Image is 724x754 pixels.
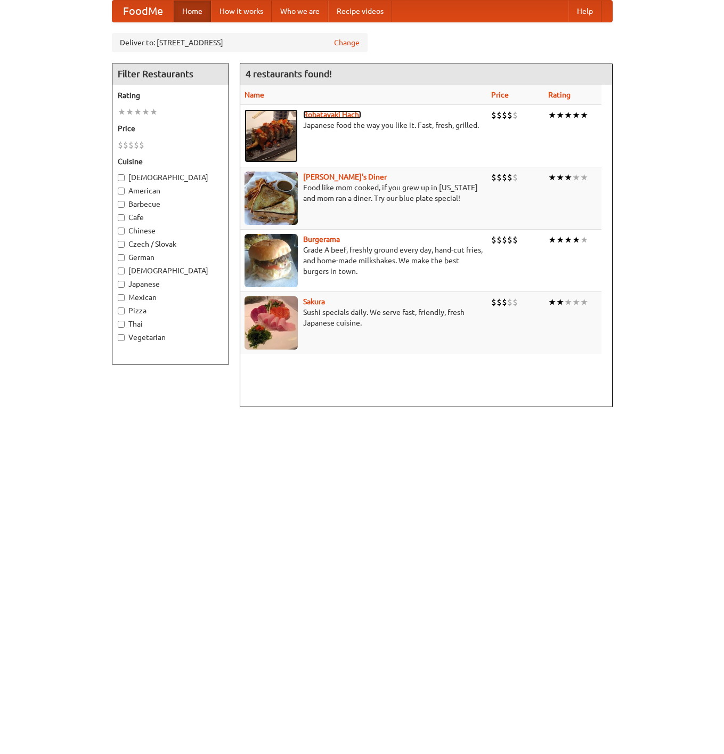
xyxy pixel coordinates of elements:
input: Vegetarian [118,334,125,341]
a: Burgerama [303,235,340,244]
img: robatayaki.jpg [245,109,298,163]
li: $ [502,172,507,183]
label: Thai [118,319,223,329]
a: Rating [548,91,571,99]
input: Japanese [118,281,125,288]
li: $ [497,234,502,246]
label: German [118,252,223,263]
label: Czech / Slovak [118,239,223,249]
label: Pizza [118,305,223,316]
h4: Filter Restaurants [112,63,229,85]
a: Home [174,1,211,22]
label: Barbecue [118,199,223,209]
li: ★ [564,109,572,121]
li: ★ [572,172,580,183]
input: Pizza [118,307,125,314]
p: Grade A beef, freshly ground every day, hand-cut fries, and home-made milkshakes. We make the bes... [245,245,483,277]
li: ★ [548,296,556,308]
li: $ [507,234,513,246]
li: $ [497,172,502,183]
a: Recipe videos [328,1,392,22]
input: [DEMOGRAPHIC_DATA] [118,174,125,181]
h5: Cuisine [118,156,223,167]
li: $ [128,139,134,151]
li: ★ [572,109,580,121]
p: Sushi specials daily. We serve fast, friendly, fresh Japanese cuisine. [245,307,483,328]
a: Who we are [272,1,328,22]
li: $ [139,139,144,151]
li: ★ [548,172,556,183]
li: ★ [142,106,150,118]
input: German [118,254,125,261]
li: $ [123,139,128,151]
img: burgerama.jpg [245,234,298,287]
li: ★ [556,109,564,121]
label: American [118,185,223,196]
input: Cafe [118,214,125,221]
li: $ [118,139,123,151]
li: $ [491,296,497,308]
label: [DEMOGRAPHIC_DATA] [118,172,223,183]
li: $ [507,172,513,183]
input: [DEMOGRAPHIC_DATA] [118,267,125,274]
li: $ [134,139,139,151]
li: $ [502,234,507,246]
a: Price [491,91,509,99]
a: Help [568,1,601,22]
li: ★ [556,234,564,246]
li: ★ [118,106,126,118]
a: Name [245,91,264,99]
li: $ [513,296,518,308]
li: $ [497,296,502,308]
li: ★ [556,296,564,308]
input: Barbecue [118,201,125,208]
a: Sakura [303,297,325,306]
a: Change [334,37,360,48]
ng-pluralize: 4 restaurants found! [246,69,332,79]
div: Deliver to: [STREET_ADDRESS] [112,33,368,52]
li: ★ [564,296,572,308]
li: $ [491,172,497,183]
input: Chinese [118,228,125,234]
li: ★ [572,296,580,308]
label: Cafe [118,212,223,223]
li: ★ [580,172,588,183]
label: Vegetarian [118,332,223,343]
a: How it works [211,1,272,22]
input: American [118,188,125,194]
input: Thai [118,321,125,328]
img: sallys.jpg [245,172,298,225]
a: Robatayaki Hachi [303,110,361,119]
li: ★ [564,234,572,246]
li: $ [513,109,518,121]
h5: Rating [118,90,223,101]
label: Japanese [118,279,223,289]
li: $ [491,109,497,121]
h5: Price [118,123,223,134]
img: sakura.jpg [245,296,298,350]
li: ★ [556,172,564,183]
li: $ [502,109,507,121]
li: ★ [126,106,134,118]
label: Mexican [118,292,223,303]
li: $ [502,296,507,308]
li: $ [513,234,518,246]
label: [DEMOGRAPHIC_DATA] [118,265,223,276]
p: Japanese food the way you like it. Fast, fresh, grilled. [245,120,483,131]
li: ★ [572,234,580,246]
li: $ [507,109,513,121]
li: ★ [150,106,158,118]
label: Chinese [118,225,223,236]
li: $ [497,109,502,121]
li: ★ [548,109,556,121]
a: FoodMe [112,1,174,22]
p: Food like mom cooked, if you grew up in [US_STATE] and mom ran a diner. Try our blue plate special! [245,182,483,204]
li: ★ [548,234,556,246]
li: ★ [564,172,572,183]
a: [PERSON_NAME]'s Diner [303,173,387,181]
input: Czech / Slovak [118,241,125,248]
